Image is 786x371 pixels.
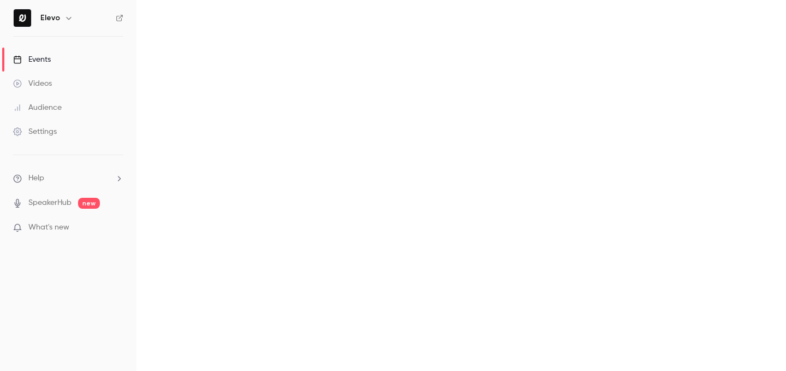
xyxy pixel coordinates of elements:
div: Events [13,54,51,65]
li: help-dropdown-opener [13,173,123,184]
span: Help [28,173,44,184]
h6: Elevo [40,13,60,23]
div: Videos [13,78,52,89]
span: What's new [28,222,69,233]
span: new [78,198,100,209]
div: Settings [13,126,57,137]
div: Audience [13,102,62,113]
a: SpeakerHub [28,197,72,209]
img: Elevo [14,9,31,27]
